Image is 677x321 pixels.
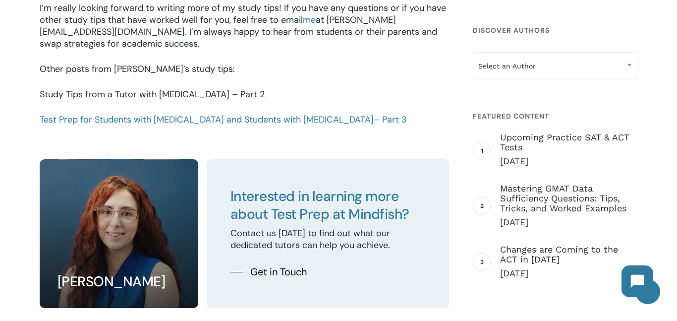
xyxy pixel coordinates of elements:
[500,132,637,152] span: Upcoming Practice SAT & ACT Tests
[500,155,637,167] span: [DATE]
[500,245,637,279] a: Changes are Coming to the ACT in [DATE] [DATE]
[500,184,637,213] span: Mastering GMAT Data Sufficiency Questions: Tips, Tricks, and Worked Examples
[473,53,637,79] span: Select an Author
[303,14,316,26] a: me
[230,187,409,223] span: Interested in learning more about Test Prep at Mindfish?
[473,21,637,39] h4: Discover Authors
[374,114,407,126] span: – Part 3
[40,114,407,126] a: Test Prep for Students with [MEDICAL_DATA] and Students with [MEDICAL_DATA]– Part 3
[40,88,265,100] a: Study Tips from a Tutor with [MEDICAL_DATA] – Part 2
[230,264,307,279] a: Get in Touch
[473,56,637,76] span: Select an Author
[500,216,637,228] span: [DATE]
[40,14,437,50] span: at [PERSON_NAME][EMAIL_ADDRESS][DOMAIN_NAME]. I’m always happy to hear from students or their par...
[612,256,663,307] iframe: Chatbot
[500,184,637,228] a: Mastering GMAT Data Sufficiency Questions: Tips, Tricks, and Worked Examples [DATE]
[500,267,637,279] span: [DATE]
[500,245,637,264] span: Changes are Coming to the ACT in [DATE]
[500,132,637,167] a: Upcoming Practice SAT & ACT Tests [DATE]
[40,63,449,88] p: Other posts from [PERSON_NAME]’s study tips:
[230,227,426,251] p: Contact us [DATE] to find out what our dedicated tutors can help you achieve.
[473,107,637,125] h4: Featured Content
[250,264,307,279] span: Get in Touch
[40,2,446,26] span: I’m really looking forward to writing more of my study tips! If you have any questions or if you ...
